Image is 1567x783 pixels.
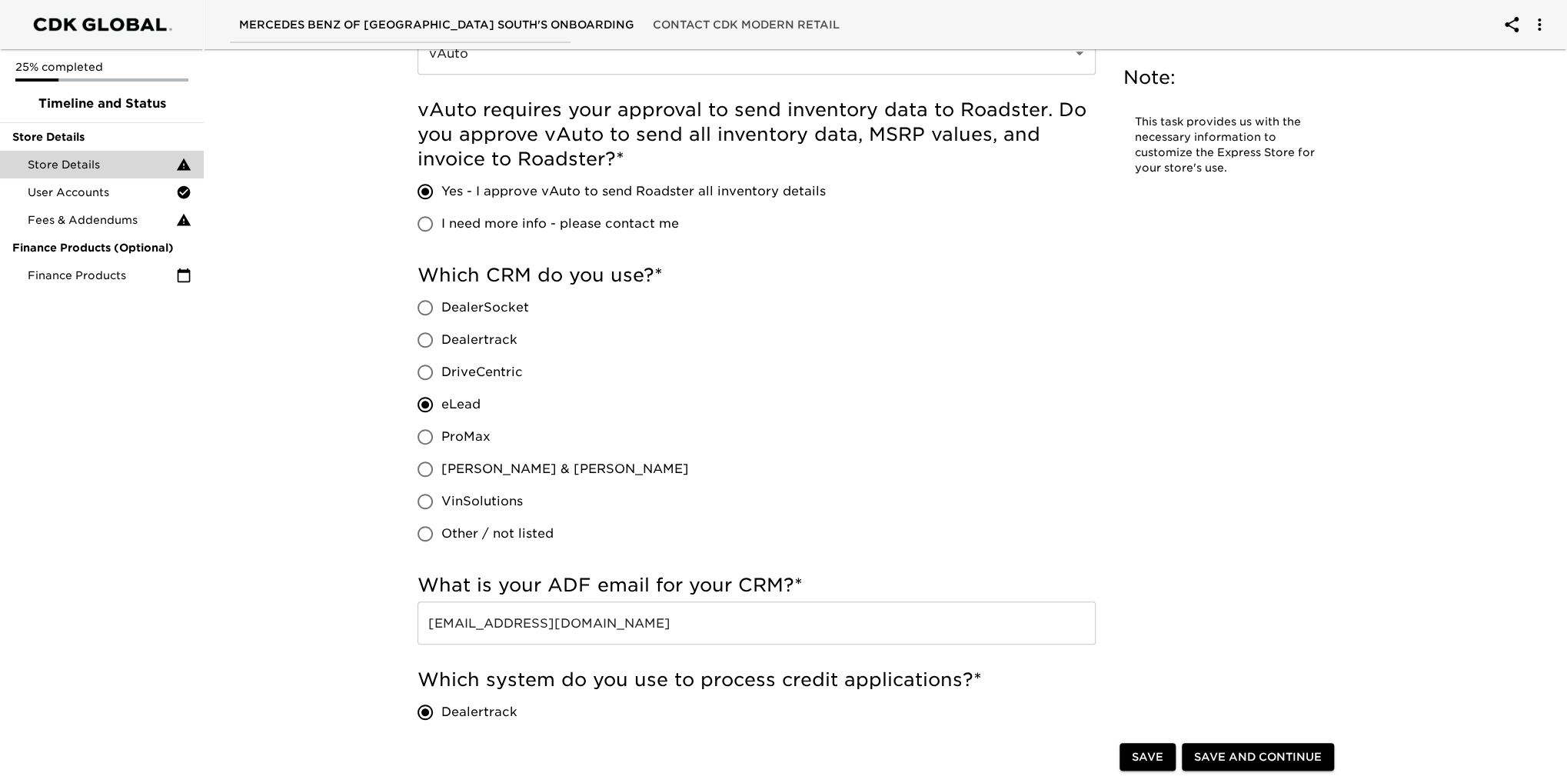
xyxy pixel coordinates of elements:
[441,182,826,201] span: Yes - I approve vAuto to send Roadster all inventory details
[441,215,679,233] span: I need more info - please contact me
[441,363,523,382] span: DriveCentric
[1182,743,1334,771] button: Save and Continue
[1135,115,1319,176] p: This task provides us with the necessary information to customize the Express Store for your stor...
[1493,6,1530,43] button: account of current user
[418,668,1096,692] h5: Which system do you use to process credit applications?
[441,395,481,414] span: eLead
[1194,748,1322,767] span: Save and Continue
[28,185,176,200] span: User Accounts
[441,460,689,478] span: [PERSON_NAME] & [PERSON_NAME]
[1132,748,1163,767] span: Save
[1120,743,1176,771] button: Save
[1069,42,1090,64] button: Open
[418,601,1096,645] input: Example: store_leads@my_leads_CRM.com
[441,492,523,511] span: VinSolutions
[12,129,191,145] span: Store Details
[441,703,517,721] span: Dealertrack
[418,98,1096,172] h5: vAuto requires your approval to send inventory data to Roadster. Do you approve vAuto to send all...
[12,240,191,255] span: Finance Products (Optional)
[28,268,176,283] span: Finance Products
[418,263,1096,288] h5: Which CRM do you use?
[239,15,634,35] span: Mercedes Benz of [GEOGRAPHIC_DATA] South's Onboarding
[441,298,529,317] span: DealerSocket
[441,331,517,349] span: Dealertrack
[1521,6,1558,43] button: account of current user
[15,59,188,75] p: 25% completed
[418,573,1096,598] h5: What is your ADF email for your CRM?
[441,428,491,446] span: ProMax
[28,157,176,172] span: Store Details
[441,525,554,543] span: Other / not listed
[28,212,176,228] span: Fees & Addendums
[12,95,191,113] span: Timeline and Status
[1123,65,1331,90] h5: Note:
[653,15,840,35] span: Contact CDK Modern Retail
